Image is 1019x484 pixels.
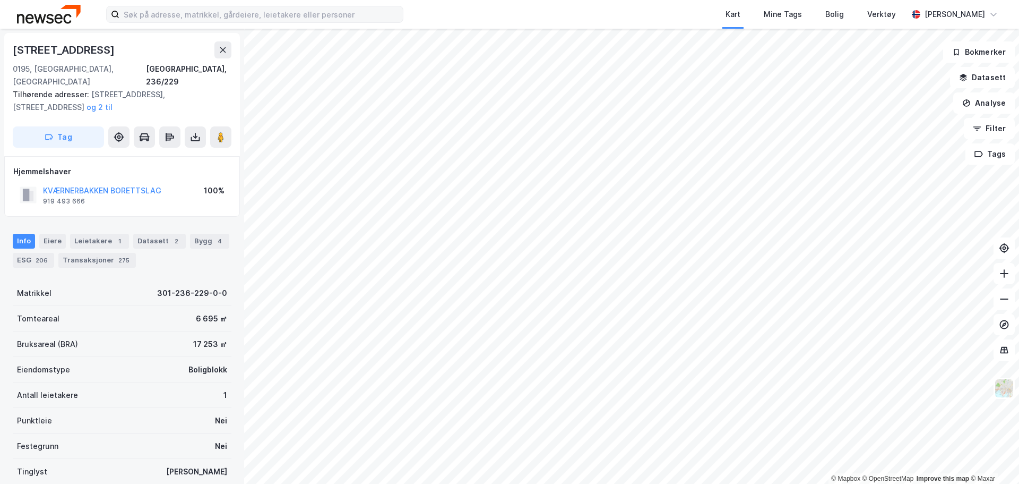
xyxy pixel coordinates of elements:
[13,90,91,99] span: Tilhørende adresser:
[39,234,66,249] div: Eiere
[58,253,136,268] div: Transaksjoner
[950,67,1015,88] button: Datasett
[43,197,85,206] div: 919 493 666
[204,184,224,197] div: 100%
[13,88,223,114] div: [STREET_ADDRESS], [STREET_ADDRESS]
[764,8,802,21] div: Mine Tags
[994,378,1014,398] img: Z
[917,475,969,482] a: Improve this map
[13,234,35,249] div: Info
[133,234,186,249] div: Datasett
[214,236,225,247] div: 4
[17,363,70,376] div: Eiendomstype
[17,287,51,300] div: Matrikkel
[867,8,896,21] div: Verktøy
[862,475,914,482] a: OpenStreetMap
[114,236,125,247] div: 1
[13,253,54,268] div: ESG
[157,287,227,300] div: 301-236-229-0-0
[17,312,59,325] div: Tomteareal
[17,440,58,453] div: Festegrunn
[13,41,117,58] div: [STREET_ADDRESS]
[17,414,52,427] div: Punktleie
[223,389,227,402] div: 1
[33,255,50,266] div: 206
[13,165,231,178] div: Hjemmelshaver
[17,465,47,478] div: Tinglyst
[190,234,229,249] div: Bygg
[966,433,1019,484] div: Kontrollprogram for chat
[215,414,227,427] div: Nei
[964,118,1015,139] button: Filter
[831,475,860,482] a: Mapbox
[193,338,227,351] div: 17 253 ㎡
[166,465,227,478] div: [PERSON_NAME]
[171,236,182,247] div: 2
[146,63,231,88] div: [GEOGRAPHIC_DATA], 236/229
[17,338,78,351] div: Bruksareal (BRA)
[116,255,132,266] div: 275
[943,41,1015,63] button: Bokmerker
[17,5,81,23] img: newsec-logo.f6e21ccffca1b3a03d2d.png
[966,433,1019,484] iframe: Chat Widget
[196,312,227,325] div: 6 695 ㎡
[215,440,227,453] div: Nei
[925,8,985,21] div: [PERSON_NAME]
[188,363,227,376] div: Boligblokk
[17,389,78,402] div: Antall leietakere
[953,92,1015,114] button: Analyse
[13,126,104,148] button: Tag
[119,6,403,22] input: Søk på adresse, matrikkel, gårdeiere, leietakere eller personer
[70,234,129,249] div: Leietakere
[13,63,146,88] div: 0195, [GEOGRAPHIC_DATA], [GEOGRAPHIC_DATA]
[965,143,1015,165] button: Tags
[825,8,844,21] div: Bolig
[726,8,740,21] div: Kart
